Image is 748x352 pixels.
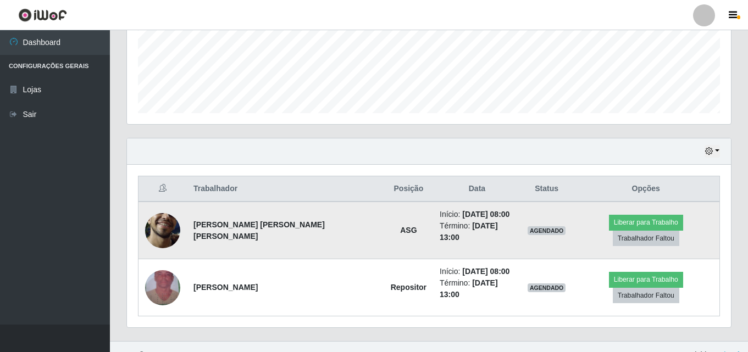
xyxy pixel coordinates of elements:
img: 1753305167583.jpeg [145,256,180,319]
button: Liberar para Trabalho [609,272,683,287]
th: Posição [384,176,433,202]
span: AGENDADO [528,226,566,235]
th: Trabalhador [187,176,384,202]
time: [DATE] 08:00 [462,210,509,219]
li: Término: [440,220,514,243]
img: CoreUI Logo [18,8,67,22]
li: Término: [440,277,514,300]
time: [DATE] 08:00 [462,267,509,276]
th: Status [521,176,573,202]
button: Trabalhador Faltou [613,231,679,246]
button: Trabalhador Faltou [613,288,679,303]
img: 1755034904390.jpeg [145,191,180,269]
strong: Repositor [391,283,426,292]
li: Início: [440,209,514,220]
strong: ASG [400,226,417,234]
strong: [PERSON_NAME] [193,283,258,292]
strong: [PERSON_NAME] [PERSON_NAME] [PERSON_NAME] [193,220,325,241]
th: Data [433,176,521,202]
span: AGENDADO [528,283,566,292]
li: Início: [440,266,514,277]
button: Liberar para Trabalho [609,215,683,230]
th: Opções [572,176,719,202]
